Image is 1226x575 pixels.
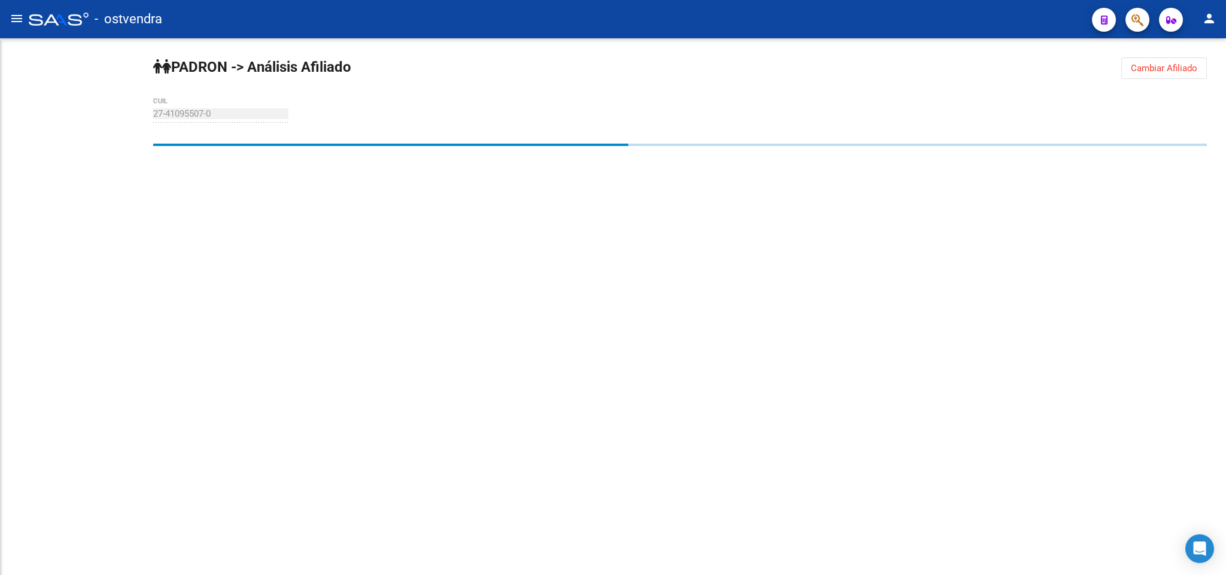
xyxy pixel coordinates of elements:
strong: PADRON -> Análisis Afiliado [153,59,351,75]
mat-icon: menu [10,11,24,26]
span: - ostvendra [95,6,162,32]
div: Open Intercom Messenger [1185,534,1214,563]
mat-icon: person [1202,11,1216,26]
span: Cambiar Afiliado [1131,63,1197,74]
button: Cambiar Afiliado [1121,57,1207,79]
